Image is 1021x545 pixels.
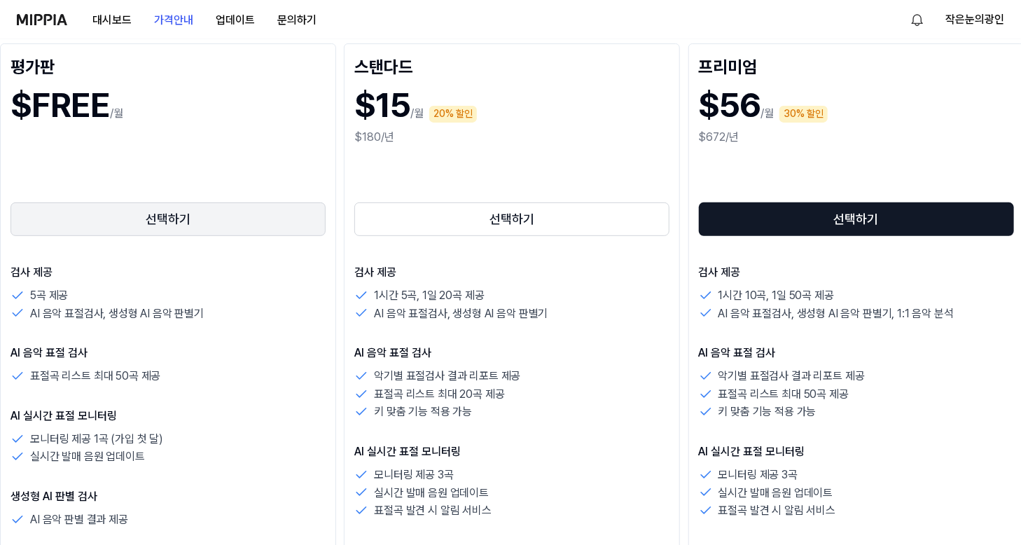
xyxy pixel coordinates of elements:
[374,287,484,305] p: 1시간 5곡, 1일 20곡 제공
[11,345,326,361] p: AI 음악 표절 검사
[354,82,410,129] h1: $15
[699,345,1014,361] p: AI 음악 표절 검사
[30,430,163,448] p: 모니터링 제공 1곡 (가입 첫 달)
[354,200,669,239] a: 선택하기
[354,129,669,146] div: $180/년
[30,367,160,385] p: 표절곡 리스트 최대 50곡 제공
[779,106,828,123] div: 30% 할인
[30,287,68,305] p: 5곡 제공
[718,403,817,421] p: 키 맞춤 기능 적용 가능
[429,106,477,123] div: 20% 할인
[143,6,204,34] button: 가격안내
[374,305,548,323] p: AI 음악 표절검사, 생성형 AI 음악 판별기
[110,105,123,122] p: /월
[30,448,145,466] p: 실시간 발매 음원 업데이트
[410,105,424,122] p: /월
[718,287,834,305] p: 1시간 10곡, 1일 50곡 제공
[718,385,849,403] p: 표절곡 리스트 최대 50곡 제공
[718,466,798,484] p: 모니터링 제공 3곡
[354,443,669,460] p: AI 실시간 표절 모니터링
[30,305,204,323] p: AI 음악 표절검사, 생성형 AI 음악 판별기
[11,82,110,129] h1: $FREE
[374,466,453,484] p: 모니터링 제공 3곡
[699,202,1014,236] button: 선택하기
[699,54,1014,76] div: 프리미엄
[354,202,669,236] button: 선택하기
[374,385,504,403] p: 표절곡 리스트 최대 20곡 제공
[718,305,954,323] p: AI 음악 표절검사, 생성형 AI 음악 판별기, 1:1 음악 분석
[374,403,472,421] p: 키 맞춤 기능 적용 가능
[945,11,1004,28] button: 작은눈의광인
[354,54,669,76] div: 스탠다드
[30,511,128,529] p: AI 음악 판별 결과 제공
[11,202,326,236] button: 선택하기
[718,367,865,385] p: 악기별 표절검사 결과 리포트 제공
[143,1,204,39] a: 가격안내
[374,484,489,502] p: 실시간 발매 음원 업데이트
[11,54,326,76] div: 평가판
[266,6,328,34] button: 문의하기
[374,502,492,520] p: 표절곡 발견 시 알림 서비스
[354,264,669,281] p: 검사 제공
[699,200,1014,239] a: 선택하기
[354,345,669,361] p: AI 음악 표절 검사
[204,6,266,34] button: 업데이트
[761,105,775,122] p: /월
[11,200,326,239] a: 선택하기
[699,264,1014,281] p: 검사 제공
[718,484,833,502] p: 실시간 발매 음원 업데이트
[374,367,520,385] p: 악기별 표절검사 결과 리포트 제공
[17,14,67,25] img: logo
[11,264,326,281] p: 검사 제공
[204,1,266,39] a: 업데이트
[699,443,1014,460] p: AI 실시간 표절 모니터링
[11,488,326,505] p: 생성형 AI 판별 검사
[699,82,761,129] h1: $56
[909,11,926,28] img: 알림
[11,408,326,425] p: AI 실시간 표절 모니터링
[718,502,836,520] p: 표절곡 발견 시 알림 서비스
[699,129,1014,146] div: $672/년
[81,6,143,34] button: 대시보드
